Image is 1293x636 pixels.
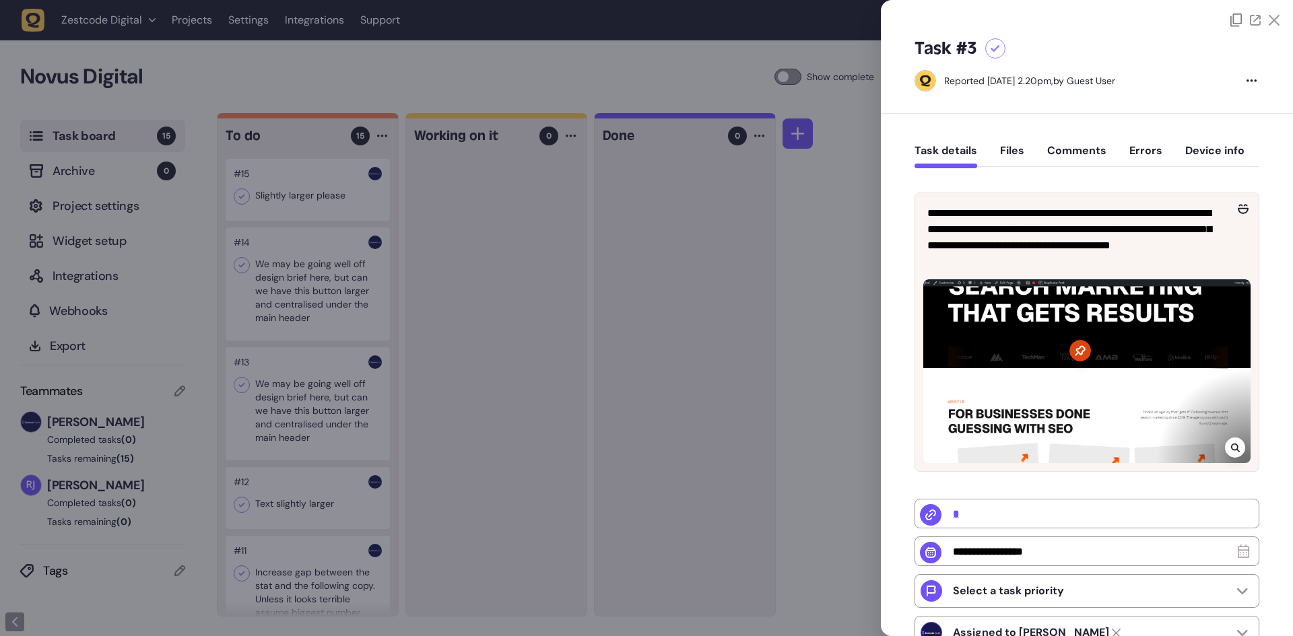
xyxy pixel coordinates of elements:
[1047,144,1106,168] button: Comments
[1000,144,1024,168] button: Files
[944,75,1053,87] div: Reported [DATE] 2.20pm,
[915,71,935,91] img: Guest User
[915,38,977,59] h5: Task #3
[953,584,1064,598] p: Select a task priority
[915,144,977,168] button: Task details
[944,74,1115,87] div: by Guest User
[1185,144,1245,168] button: Device info
[1129,144,1162,168] button: Errors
